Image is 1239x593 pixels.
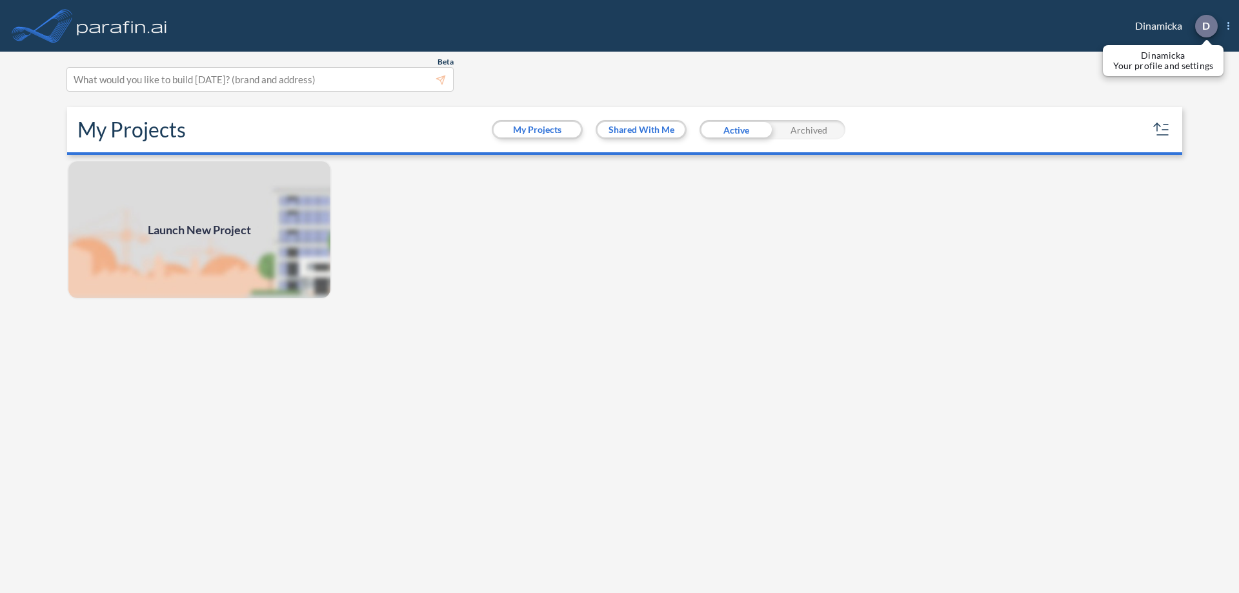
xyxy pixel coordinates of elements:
[67,160,332,299] img: add
[1151,119,1172,140] button: sort
[700,120,772,139] div: Active
[74,13,170,39] img: logo
[77,117,186,142] h2: My Projects
[772,120,845,139] div: Archived
[1202,20,1210,32] p: D
[1113,50,1213,61] p: Dinamicka
[148,221,251,239] span: Launch New Project
[67,160,332,299] a: Launch New Project
[438,57,454,67] span: Beta
[494,122,581,137] button: My Projects
[1116,15,1229,37] div: Dinamicka
[598,122,685,137] button: Shared With Me
[1113,61,1213,71] p: Your profile and settings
